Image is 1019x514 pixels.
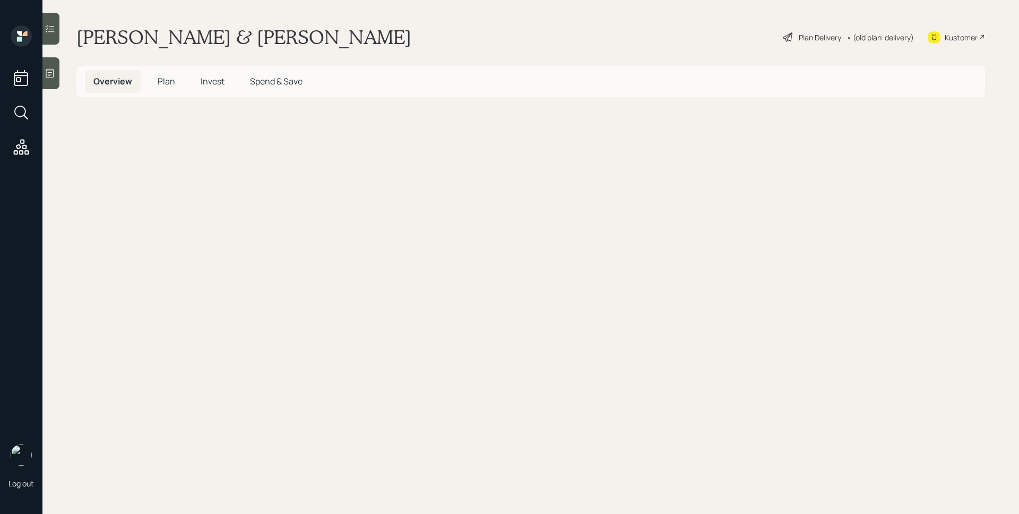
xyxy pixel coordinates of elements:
div: • (old plan-delivery) [847,32,914,43]
div: Log out [8,478,34,489]
span: Overview [93,75,132,87]
div: Plan Delivery [799,32,841,43]
img: james-distasi-headshot.png [11,444,32,466]
div: Kustomer [945,32,978,43]
h1: [PERSON_NAME] & [PERSON_NAME] [76,25,411,49]
span: Plan [158,75,175,87]
span: Invest [201,75,224,87]
span: Spend & Save [250,75,303,87]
